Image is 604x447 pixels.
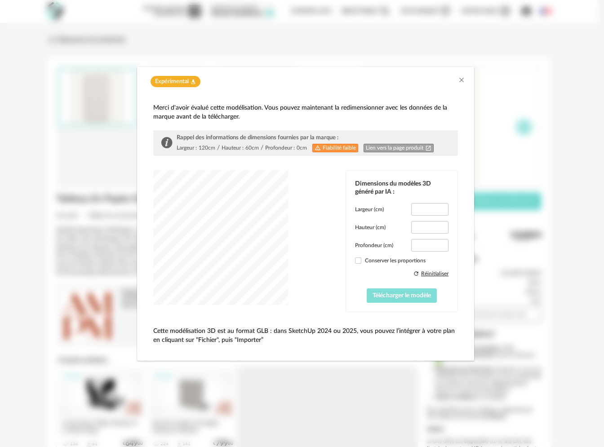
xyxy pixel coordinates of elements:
[222,144,244,151] div: Hauteur :
[265,144,295,151] div: Profondeur :
[421,270,449,277] div: Réinitialiser
[367,288,437,303] button: Télécharger le modèle
[355,224,386,231] label: Hauteur (cm)
[355,180,449,196] div: Dimensions du modèles 3D généré par IA :
[137,67,474,361] div: dialog
[155,78,189,85] span: Expérimental
[177,144,197,151] div: Largeur :
[261,144,263,152] div: /
[413,270,419,278] span: Refresh icon
[177,135,338,141] span: Rappel des informations de dimensions fournies par la marque :
[199,144,215,151] div: 120cm
[364,144,434,152] a: Lien vers la page produitOpen In New icon
[315,144,321,151] span: Alert Outline icon
[153,103,458,121] div: Merci d'avoir évalué cette modélisation. Vous pouvez maintenant la redimensionner avec les donnée...
[153,327,458,345] p: Cette modélisation 3D est au format GLB : dans SketchUp 2024 ou 2025, vous pouvez l’intégrer à vo...
[355,242,393,249] label: Profondeur (cm)
[355,206,384,213] label: Largeur (cm)
[191,78,196,85] span: Flask icon
[245,144,259,151] div: 60cm
[312,144,358,152] div: Fiabilité faible
[425,145,431,151] span: Open In New icon
[355,257,449,264] label: Conserver les proportions
[217,144,220,152] div: /
[373,292,431,299] span: Télécharger le modèle
[297,144,307,151] div: 0cm
[458,76,465,85] button: Close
